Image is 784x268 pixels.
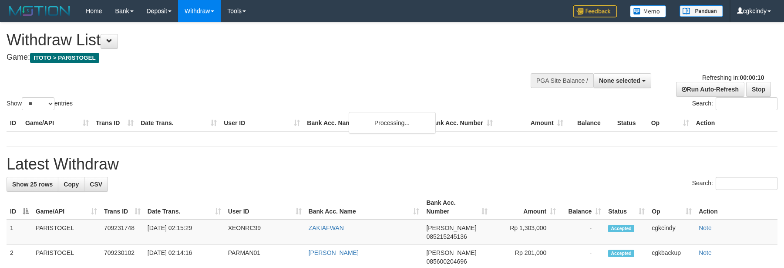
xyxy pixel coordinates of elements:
button: None selected [593,73,651,88]
span: ITOTO > PARISTOGEL [30,53,99,63]
span: [PERSON_NAME] [426,249,476,256]
td: Rp 1,303,000 [491,220,559,245]
th: Date Trans. [137,115,220,131]
h1: Withdraw List [7,31,514,49]
td: 1 [7,220,32,245]
label: Show entries [7,97,73,110]
h4: Game: [7,53,514,62]
th: Status: activate to sort column ascending [605,195,648,220]
span: None selected [599,77,640,84]
th: Amount: activate to sort column ascending [491,195,559,220]
h1: Latest Withdraw [7,156,777,173]
a: Copy [58,177,84,192]
th: Date Trans.: activate to sort column ascending [144,195,225,220]
th: Action [693,115,777,131]
span: Copy 085215245136 to clipboard [426,233,467,240]
th: Bank Acc. Number: activate to sort column ascending [423,195,491,220]
th: User ID [220,115,303,131]
img: panduan.png [680,5,723,17]
span: Accepted [608,225,634,232]
span: [PERSON_NAME] [426,224,476,231]
th: Balance: activate to sort column ascending [559,195,605,220]
select: Showentries [22,97,54,110]
th: Op: activate to sort column ascending [648,195,695,220]
th: Op [648,115,693,131]
strong: 00:00:10 [740,74,764,81]
span: Show 25 rows [12,181,53,188]
th: Action [695,195,777,220]
span: Accepted [608,250,634,257]
span: Copy 085600204696 to clipboard [426,258,467,265]
th: Game/API [22,115,92,131]
input: Search: [716,97,777,110]
a: Show 25 rows [7,177,58,192]
a: CSV [84,177,108,192]
th: Balance [567,115,614,131]
img: MOTION_logo.png [7,4,73,17]
td: 709231748 [101,220,144,245]
th: Bank Acc. Number [425,115,496,131]
input: Search: [716,177,777,190]
label: Search: [692,177,777,190]
span: CSV [90,181,102,188]
th: Game/API: activate to sort column ascending [32,195,101,220]
span: Copy [64,181,79,188]
a: Stop [746,82,771,97]
th: Status [614,115,648,131]
div: Processing... [349,112,436,134]
td: PARISTOGEL [32,220,101,245]
td: [DATE] 02:15:29 [144,220,225,245]
a: [PERSON_NAME] [309,249,359,256]
td: XEONRC99 [225,220,305,245]
td: cgkcindy [648,220,695,245]
td: - [559,220,605,245]
th: User ID: activate to sort column ascending [225,195,305,220]
th: ID [7,115,22,131]
a: Run Auto-Refresh [676,82,744,97]
a: Note [699,249,712,256]
a: ZAKIAFWAN [309,224,344,231]
th: Trans ID [92,115,137,131]
div: PGA Site Balance / [531,73,593,88]
img: Feedback.jpg [573,5,617,17]
th: Bank Acc. Name [303,115,425,131]
th: Amount [496,115,567,131]
a: Note [699,224,712,231]
th: Trans ID: activate to sort column ascending [101,195,144,220]
img: Button%20Memo.svg [630,5,666,17]
span: Refreshing in: [702,74,764,81]
th: Bank Acc. Name: activate to sort column ascending [305,195,423,220]
th: ID: activate to sort column descending [7,195,32,220]
label: Search: [692,97,777,110]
